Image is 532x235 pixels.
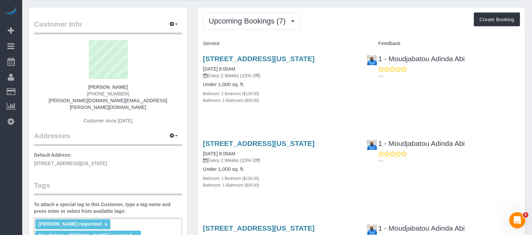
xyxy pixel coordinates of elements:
[203,91,259,96] small: Bedroom: 1 Bedroom ($130.00)
[209,17,289,25] span: Upcoming Bookings (7)
[203,183,259,188] small: Bathroom: 1 Bathroom ($30.00)
[34,152,72,158] label: Default Address:
[203,151,235,156] a: [DATE] 8:00AM
[34,161,107,166] span: [STREET_ADDRESS][US_STATE]
[88,84,128,90] strong: [PERSON_NAME]
[378,157,520,164] p: ---
[367,225,377,235] img: 1 - Moudjabatou Adinda Abi
[509,212,525,228] iframe: Intercom live chat
[4,7,17,16] img: Automaid Logo
[34,19,182,34] legend: Customer Info
[83,118,132,123] span: Customer since [DATE]
[366,140,465,147] a: 1 - Moudjabatou Adinda Abi
[105,222,108,227] a: ×
[34,180,182,195] legend: Tags
[203,66,235,72] a: [DATE] 8:00AM
[203,224,315,232] a: [STREET_ADDRESS][US_STATE]
[203,140,315,147] a: [STREET_ADDRESS][US_STATE]
[49,98,167,110] a: [PERSON_NAME][DOMAIN_NAME][EMAIL_ADDRESS][PERSON_NAME][DOMAIN_NAME]
[203,12,300,30] button: Upcoming Bookings (7)
[366,55,465,63] a: 1 - Moudjabatou Adinda Abi
[203,166,356,172] h4: Under 1,000 sq. ft.
[203,157,356,164] p: Every 2 Weeks (15% Off)
[523,212,528,218] span: 5
[366,41,520,46] h4: Feedback
[38,221,101,227] span: [PERSON_NAME] requested
[87,91,129,96] hm-ph: [PHONE_NUMBER]
[203,98,259,103] small: Bathroom: 1 Bathroom ($30.00)
[366,224,465,232] a: 1 - Moudjabatou Adinda Abi
[474,12,520,27] button: Create Booking
[367,140,377,150] img: 1 - Moudjabatou Adinda Abi
[367,55,377,65] img: 1 - Moudjabatou Adinda Abi
[203,82,356,87] h4: Under 1,000 sq. ft.
[378,73,520,79] p: ---
[203,41,356,46] h4: Service
[34,201,182,214] label: To attach a special tag to this Customer, type a tag name and press enter or select from availabl...
[203,176,259,181] small: Bedroom: 1 Bedroom ($130.00)
[203,55,315,63] a: [STREET_ADDRESS][US_STATE]
[203,72,356,79] p: Every 2 Weeks (15% Off)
